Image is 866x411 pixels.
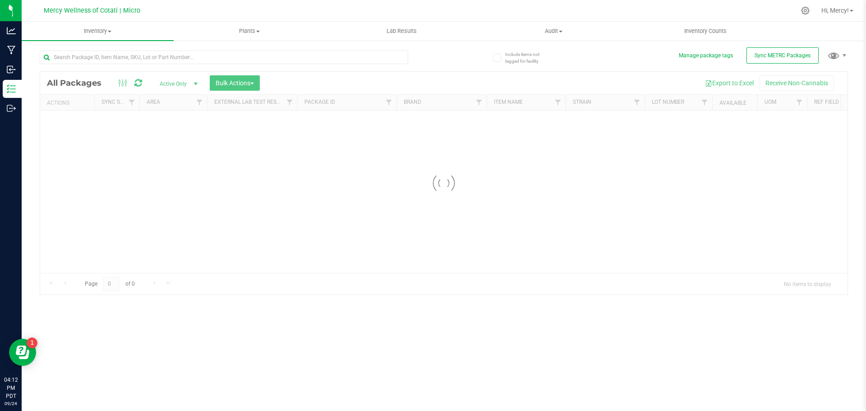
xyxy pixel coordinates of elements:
div: Manage settings [800,6,811,15]
iframe: Resource center [9,339,36,366]
inline-svg: Outbound [7,104,16,113]
span: Mercy Wellness of Cotati | Micro [44,7,140,14]
inline-svg: Inventory [7,84,16,93]
span: Lab Results [374,27,429,35]
span: Sync METRC Packages [755,52,811,59]
span: Inventory [22,27,174,35]
span: Include items not tagged for facility [505,51,550,65]
p: 09/24 [4,400,18,407]
p: 04:12 PM PDT [4,376,18,400]
span: Inventory Counts [672,27,739,35]
a: Plants [174,22,326,41]
inline-svg: Manufacturing [7,46,16,55]
span: Hi, Mercy! [821,7,849,14]
span: Plants [174,27,325,35]
span: Audit [478,27,629,35]
button: Manage package tags [679,52,733,60]
a: Inventory [22,22,174,41]
inline-svg: Inbound [7,65,16,74]
iframe: Resource center unread badge [27,337,37,348]
inline-svg: Analytics [7,26,16,35]
button: Sync METRC Packages [746,47,819,64]
a: Lab Results [326,22,478,41]
a: Audit [478,22,630,41]
a: Inventory Counts [630,22,782,41]
input: Search Package ID, Item Name, SKU, Lot or Part Number... [40,51,408,64]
